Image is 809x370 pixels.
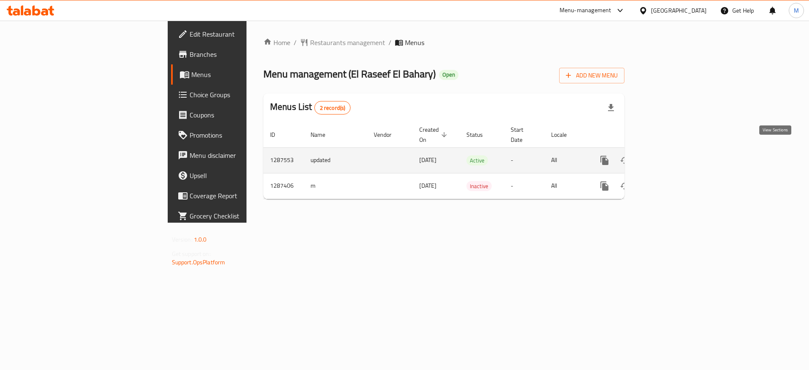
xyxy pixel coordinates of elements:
[171,165,303,186] a: Upsell
[310,37,385,48] span: Restaurants management
[595,176,615,196] button: more
[171,44,303,64] a: Branches
[171,206,303,226] a: Grocery Checklist
[651,6,707,15] div: [GEOGRAPHIC_DATA]
[171,145,303,165] a: Menu disclaimer
[190,170,296,181] span: Upsell
[314,101,351,114] div: Total records count
[304,147,367,173] td: updated
[191,69,296,80] span: Menus
[374,130,402,140] span: Vendor
[405,37,424,48] span: Menus
[270,101,351,114] h2: Menus List
[504,173,544,199] td: -
[466,156,488,165] span: Active
[172,248,211,259] span: Get support on:
[560,5,611,16] div: Menu-management
[504,147,544,173] td: -
[190,191,296,201] span: Coverage Report
[419,125,450,145] span: Created On
[263,122,682,199] table: enhanced table
[466,130,494,140] span: Status
[466,181,492,191] span: Inactive
[419,180,437,191] span: [DATE]
[171,105,303,125] a: Coupons
[566,70,618,81] span: Add New Menu
[171,24,303,44] a: Edit Restaurant
[270,130,286,140] span: ID
[171,85,303,105] a: Choice Groups
[171,125,303,145] a: Promotions
[304,173,367,199] td: m
[300,37,385,48] a: Restaurants management
[190,29,296,39] span: Edit Restaurant
[615,176,635,196] button: Change Status
[601,98,621,118] div: Export file
[559,68,624,83] button: Add New Menu
[419,154,437,165] span: [DATE]
[172,234,193,245] span: Version:
[439,71,458,78] span: Open
[190,130,296,140] span: Promotions
[794,6,799,15] span: M
[194,234,207,245] span: 1.0.0
[388,37,391,48] li: /
[315,104,351,112] span: 2 record(s)
[171,64,303,85] a: Menus
[263,64,436,83] span: Menu management ( El Raseef El Bahary )
[595,150,615,170] button: more
[511,125,534,145] span: Start Date
[263,37,624,48] nav: breadcrumb
[190,110,296,120] span: Coupons
[588,122,682,148] th: Actions
[544,173,588,199] td: All
[190,150,296,160] span: Menu disclaimer
[190,49,296,59] span: Branches
[172,257,225,268] a: Support.OpsPlatform
[544,147,588,173] td: All
[171,186,303,206] a: Coverage Report
[311,130,336,140] span: Name
[551,130,578,140] span: Locale
[190,90,296,100] span: Choice Groups
[190,211,296,221] span: Grocery Checklist
[466,181,492,191] div: Inactive
[439,70,458,80] div: Open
